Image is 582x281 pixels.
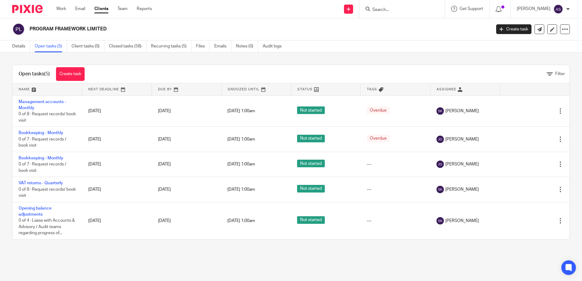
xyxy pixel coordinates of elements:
[227,187,255,192] span: [DATE] 1:00am
[82,95,152,127] td: [DATE]
[436,136,444,143] img: svg%3E
[56,6,66,12] a: Work
[94,6,108,12] a: Clients
[158,137,171,141] span: [DATE]
[137,6,152,12] a: Reports
[445,186,479,193] span: [PERSON_NAME]
[82,127,152,152] td: [DATE]
[19,181,63,185] a: VAT returns - Quarterly
[436,186,444,193] img: svg%3E
[12,5,43,13] img: Pixie
[158,187,171,192] span: [DATE]
[367,88,377,91] span: Tags
[297,88,313,91] span: Status
[12,40,30,52] a: Details
[227,109,255,113] span: [DATE] 1:00am
[445,136,479,142] span: [PERSON_NAME]
[214,40,231,52] a: Emails
[19,156,63,160] a: Bookkeeping - Monthly
[82,152,152,177] td: [DATE]
[555,72,565,76] span: Filter
[445,161,479,167] span: [PERSON_NAME]
[19,162,66,173] span: 0 of 7 · Request records / book visit
[297,185,325,193] span: Not started
[436,107,444,115] img: svg%3E
[367,106,390,114] span: Overdue
[297,135,325,142] span: Not started
[19,71,50,77] h1: Open tasks
[44,71,50,76] span: (5)
[263,40,286,52] a: Audit logs
[445,218,479,224] span: [PERSON_NAME]
[56,67,85,81] a: Create task
[158,162,171,166] span: [DATE]
[496,24,531,34] a: Create task
[297,216,325,224] span: Not started
[19,219,75,235] span: 0 of 4 · Liaise with Accounts & Advisory / Audit teams regarding progress of...
[196,40,210,52] a: Files
[297,106,325,114] span: Not started
[12,23,25,36] img: svg%3E
[82,177,152,202] td: [DATE]
[228,88,260,91] span: Snoozed Until
[297,160,325,167] span: Not started
[227,137,255,141] span: [DATE] 1:00am
[158,219,171,223] span: [DATE]
[236,40,258,52] a: Notes (0)
[19,206,51,217] a: Opening balance adjustments
[109,40,146,52] a: Closed tasks (58)
[158,109,171,113] span: [DATE]
[367,135,390,142] span: Overdue
[367,186,424,193] div: ---
[35,40,67,52] a: Open tasks (5)
[372,7,426,13] input: Search
[30,26,395,32] h2: PROGRAM FRAMEWORK LIMITED
[436,217,444,224] img: svg%3E
[75,6,85,12] a: Email
[367,161,424,167] div: ---
[436,161,444,168] img: svg%3E
[553,4,563,14] img: svg%3E
[72,40,104,52] a: Client tasks (0)
[19,100,66,110] a: Management accounts - Monthly
[19,137,66,148] span: 0 of 7 · Request records / book visit
[151,40,191,52] a: Recurring tasks (5)
[517,6,550,12] p: [PERSON_NAME]
[460,7,483,11] span: Get Support
[19,131,63,135] a: Bookkeeping - Monthly
[82,202,152,239] td: [DATE]
[367,218,424,224] div: ---
[19,187,76,198] span: 0 of 8 · Request records/ book visit
[19,112,76,123] span: 0 of 8 · Request records/ book visit
[117,6,128,12] a: Team
[227,219,255,223] span: [DATE] 1:00am
[445,108,479,114] span: [PERSON_NAME]
[227,162,255,166] span: [DATE] 1:00am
